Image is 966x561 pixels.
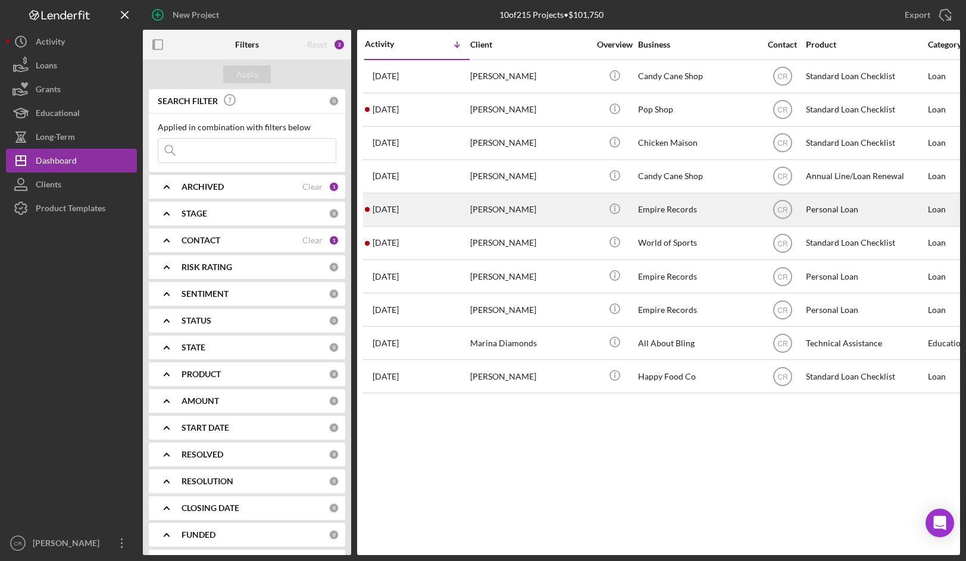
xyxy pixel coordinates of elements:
[182,477,233,486] b: RESOLUTION
[6,54,137,77] button: Loans
[36,196,105,223] div: Product Templates
[373,305,399,315] time: 2025-05-22 18:39
[182,396,219,406] b: AMOUNT
[638,261,757,292] div: Empire Records
[373,272,399,281] time: 2025-05-22 18:42
[470,294,589,325] div: [PERSON_NAME]
[182,369,221,379] b: PRODUCT
[638,94,757,126] div: Pop Shop
[373,339,399,348] time: 2025-05-08 23:27
[182,316,211,325] b: STATUS
[173,3,219,27] div: New Project
[329,235,339,246] div: 1
[182,182,224,192] b: ARCHIVED
[329,476,339,487] div: 0
[329,315,339,326] div: 0
[777,206,788,214] text: CR
[806,161,925,192] div: Annual Line/Loan Renewal
[36,77,61,104] div: Grants
[638,294,757,325] div: Empire Records
[36,125,75,152] div: Long-Term
[223,65,271,83] button: Apply
[638,61,757,92] div: Candy Cane Shop
[302,182,323,192] div: Clear
[6,125,137,149] button: Long-Term
[14,540,22,547] text: CR
[235,40,259,49] b: Filters
[470,127,589,159] div: [PERSON_NAME]
[470,161,589,192] div: [PERSON_NAME]
[638,227,757,259] div: World of Sports
[373,238,399,247] time: 2025-06-20 15:43
[30,531,107,558] div: [PERSON_NAME]
[182,343,205,352] b: STATE
[806,194,925,225] div: Personal Loan
[777,306,788,314] text: CR
[365,39,417,49] div: Activity
[329,529,339,540] div: 0
[470,361,589,392] div: [PERSON_NAME]
[806,261,925,292] div: Personal Loan
[36,54,57,80] div: Loans
[777,139,788,148] text: CR
[777,272,788,281] text: CR
[806,227,925,259] div: Standard Loan Checklist
[158,123,336,132] div: Applied in combination with filters below
[806,40,925,49] div: Product
[638,127,757,159] div: Chicken Maison
[806,294,925,325] div: Personal Loan
[638,361,757,392] div: Happy Food Co
[470,61,589,92] div: [PERSON_NAME]
[182,289,229,299] b: SENTIMENT
[329,503,339,513] div: 0
[777,372,788,381] text: CR
[470,40,589,49] div: Client
[760,40,805,49] div: Contact
[329,369,339,380] div: 0
[638,40,757,49] div: Business
[373,372,399,381] time: 2025-05-02 16:36
[777,173,788,181] text: CR
[806,327,925,359] div: Technical Assistance
[182,423,229,432] b: START DATE
[36,149,77,175] div: Dashboard
[6,173,137,196] button: Clients
[592,40,637,49] div: Overview
[329,422,339,433] div: 0
[236,65,258,83] div: Apply
[470,227,589,259] div: [PERSON_NAME]
[182,503,239,513] b: CLOSING DATE
[806,94,925,126] div: Standard Loan Checklist
[6,196,137,220] a: Product Templates
[893,3,960,27] button: Export
[6,149,137,173] button: Dashboard
[373,105,399,114] time: 2025-07-25 23:25
[329,396,339,406] div: 0
[329,96,339,106] div: 0
[470,194,589,225] div: [PERSON_NAME]
[373,171,399,181] time: 2025-07-02 15:40
[470,327,589,359] div: Marina Diamonds
[926,509,954,537] div: Open Intercom Messenger
[329,342,339,353] div: 0
[373,71,399,81] time: 2025-08-12 18:47
[6,531,137,555] button: CR[PERSON_NAME]
[329,449,339,460] div: 0
[143,3,231,27] button: New Project
[777,73,788,81] text: CR
[470,94,589,126] div: [PERSON_NAME]
[6,30,137,54] button: Activity
[6,77,137,101] button: Grants
[182,209,207,218] b: STAGE
[333,39,345,51] div: 2
[806,361,925,392] div: Standard Loan Checklist
[182,262,232,272] b: RISK RATING
[638,327,757,359] div: All About Bling
[905,3,930,27] div: Export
